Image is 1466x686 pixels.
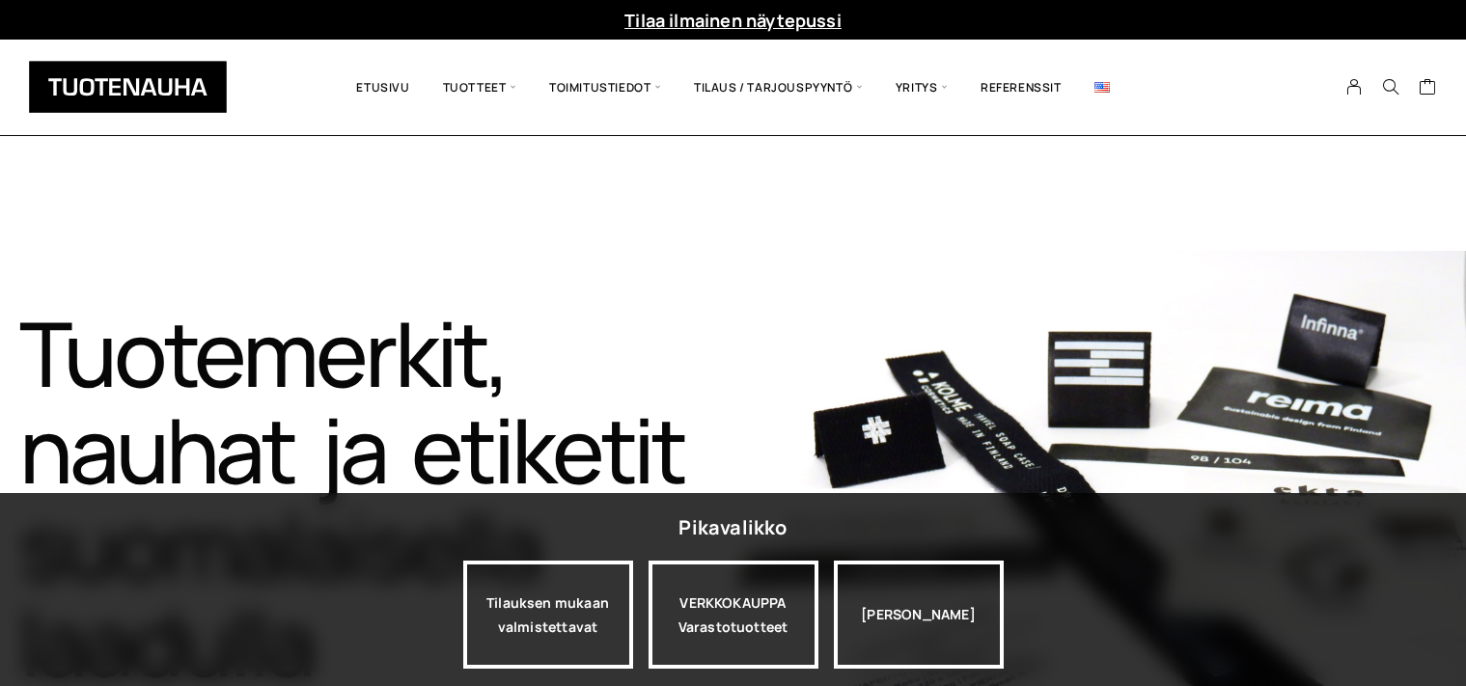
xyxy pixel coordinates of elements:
button: Search [1372,78,1409,96]
div: [PERSON_NAME] [834,561,1004,669]
img: English [1094,82,1110,93]
span: Toimitustiedot [533,54,678,121]
a: Referenssit [964,54,1078,121]
a: VERKKOKAUPPAVarastotuotteet [649,561,818,669]
span: Tilaus / Tarjouspyyntö [678,54,879,121]
div: Pikavalikko [678,510,787,545]
a: Etusivu [340,54,426,121]
span: Yritys [879,54,964,121]
a: My Account [1336,78,1373,96]
a: Cart [1419,77,1437,100]
a: Tilaa ilmainen näytepussi [624,9,842,32]
div: VERKKOKAUPPA Varastotuotteet [649,561,818,669]
span: Tuotteet [427,54,533,121]
img: Tuotenauha Oy [29,61,227,113]
a: Tilauksen mukaan valmistettavat [463,561,633,669]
